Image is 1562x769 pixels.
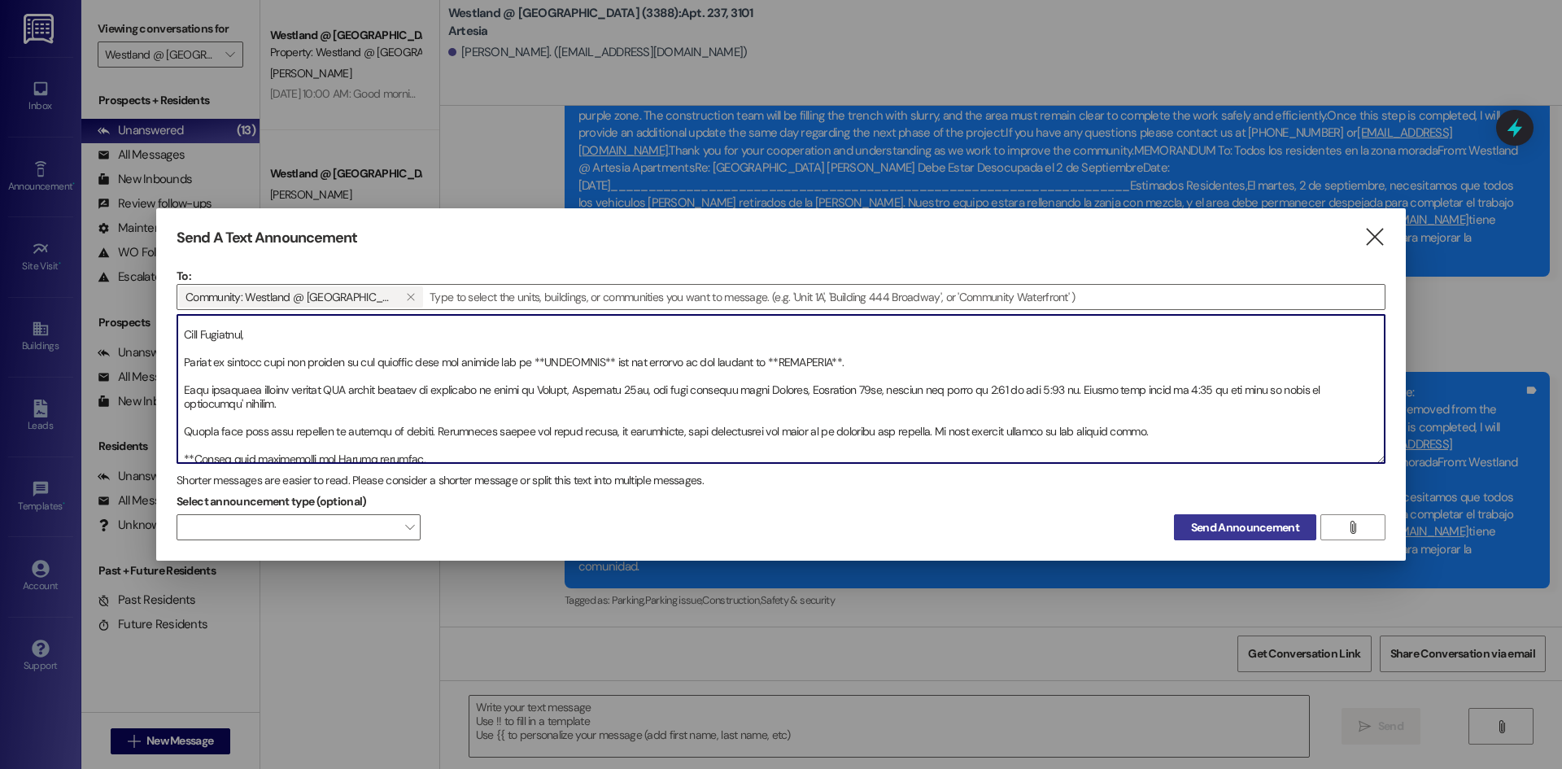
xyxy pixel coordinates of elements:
[1346,521,1359,534] i: 
[177,489,367,514] label: Select announcement type (optional)
[177,268,1385,284] p: To:
[177,229,357,247] h3: Send A Text Announcement
[1191,519,1299,536] span: Send Announcement
[1174,514,1316,540] button: Send Announcement
[177,472,1385,489] div: Shorter messages are easier to read. Please consider a shorter message or split this text into mu...
[1363,229,1385,246] i: 
[406,291,415,304] i: 
[425,285,1385,309] input: Type to select the units, buildings, or communities you want to message. (e.g. 'Unit 1A', 'Buildi...
[177,314,1385,464] div: LOREMIPSUM Do: Sit Ametconse ad 0442 Elit Seddo Eius. Temp: Incididu @ Utlabor Etdolorema Al: Eni...
[185,286,392,308] span: Community: Westland @ Long Beach (3394)
[399,286,423,308] button: Community: Westland @ Long Beach (3394)
[177,315,1385,463] textarea: LOREMIPSUM Do: Sit Ametconse ad 0442 Elit Seddo Eius. Temp: Incididu @ Utlabor Etdolorema Al: Eni...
